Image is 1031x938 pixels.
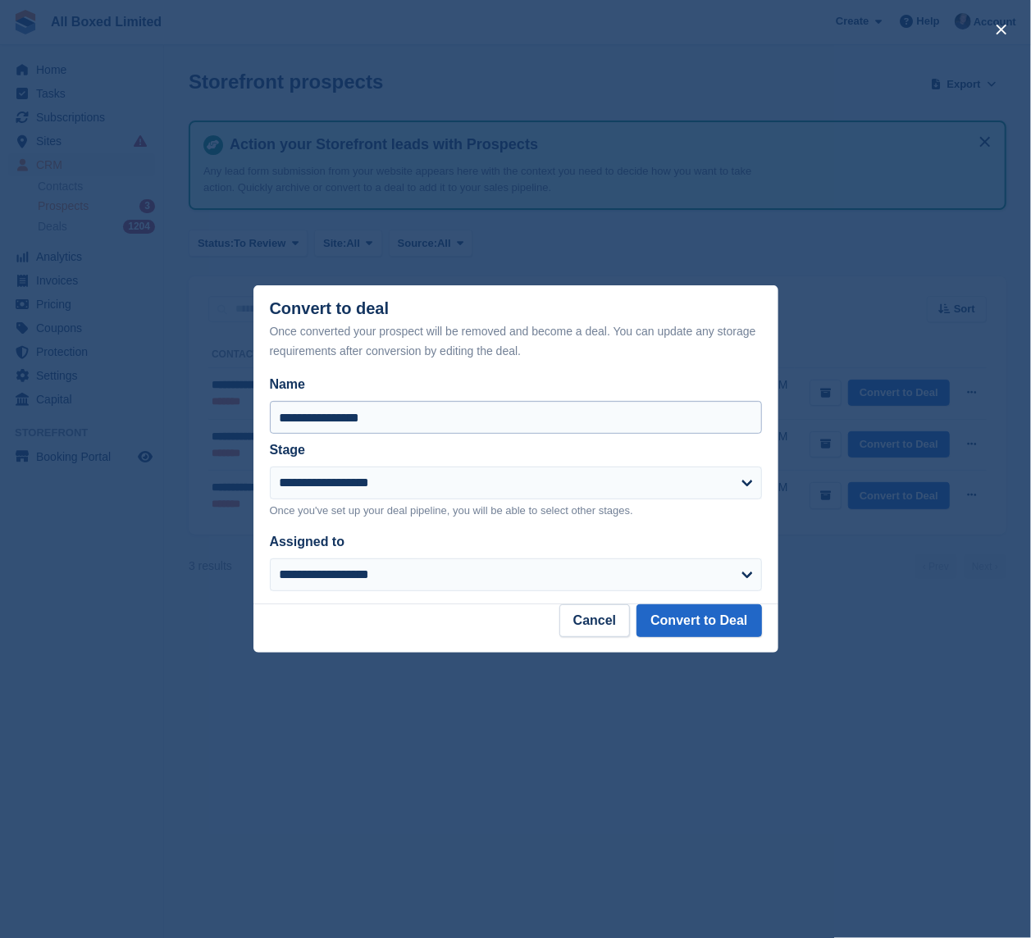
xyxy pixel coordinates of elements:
[270,535,345,549] label: Assigned to
[270,443,306,457] label: Stage
[270,503,762,519] p: Once you've set up your deal pipeline, you will be able to select other stages.
[270,299,762,361] div: Convert to deal
[270,375,762,394] label: Name
[559,604,630,637] button: Cancel
[636,604,761,637] button: Convert to Deal
[270,321,762,361] div: Once converted your prospect will be removed and become a deal. You can update any storage requir...
[988,16,1015,43] button: close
